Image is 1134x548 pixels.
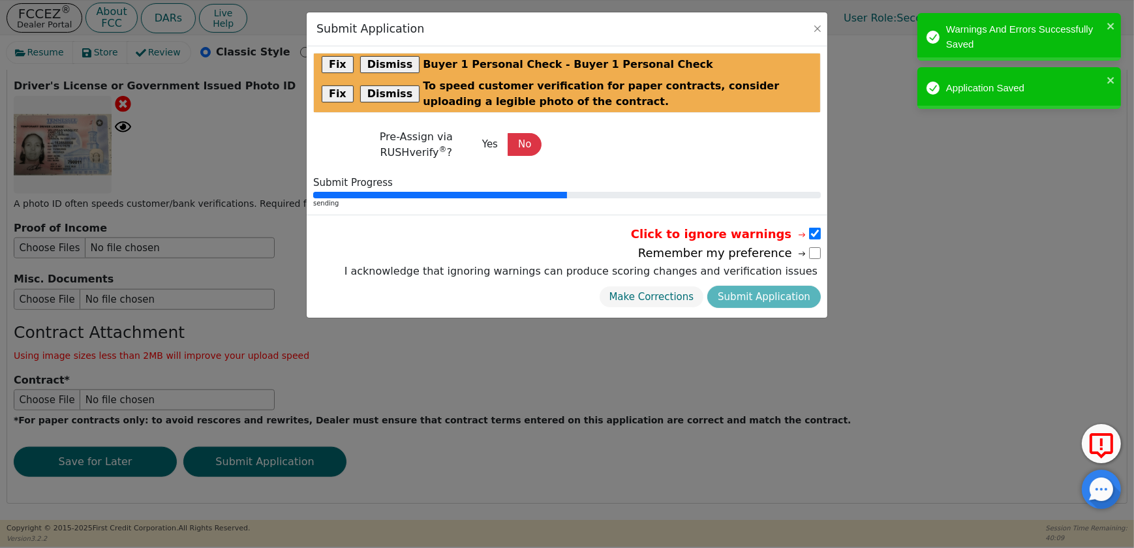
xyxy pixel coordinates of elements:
[472,133,508,156] button: Yes
[316,22,424,36] h3: Submit Application
[341,264,821,279] label: I acknowledge that ignoring warnings can produce scoring changes and verification issues
[360,85,420,102] button: Dismiss
[439,145,447,154] sup: ®
[946,22,1103,52] div: Warnings And Errors Successfully Saved
[360,56,420,73] button: Dismiss
[508,133,542,156] button: No
[638,244,808,262] span: Remember my preference
[1107,72,1116,87] button: close
[322,85,354,102] button: Fix
[811,22,824,35] button: Close
[423,78,812,110] span: To speed customer verification for paper contracts, consider uploading a legible photo of the con...
[946,81,1103,96] div: Application Saved
[313,198,821,208] div: sending
[1107,18,1116,33] button: close
[631,225,808,243] span: Click to ignore warnings
[313,177,821,189] div: Submit Progress
[423,57,713,72] span: Buyer 1 Personal Check - Buyer 1 Personal Check
[380,130,453,159] span: Pre-Assign via RUSHverify ?
[1082,424,1121,463] button: Report Error to FCC
[599,286,705,309] button: Make Corrections
[322,56,354,73] button: Fix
